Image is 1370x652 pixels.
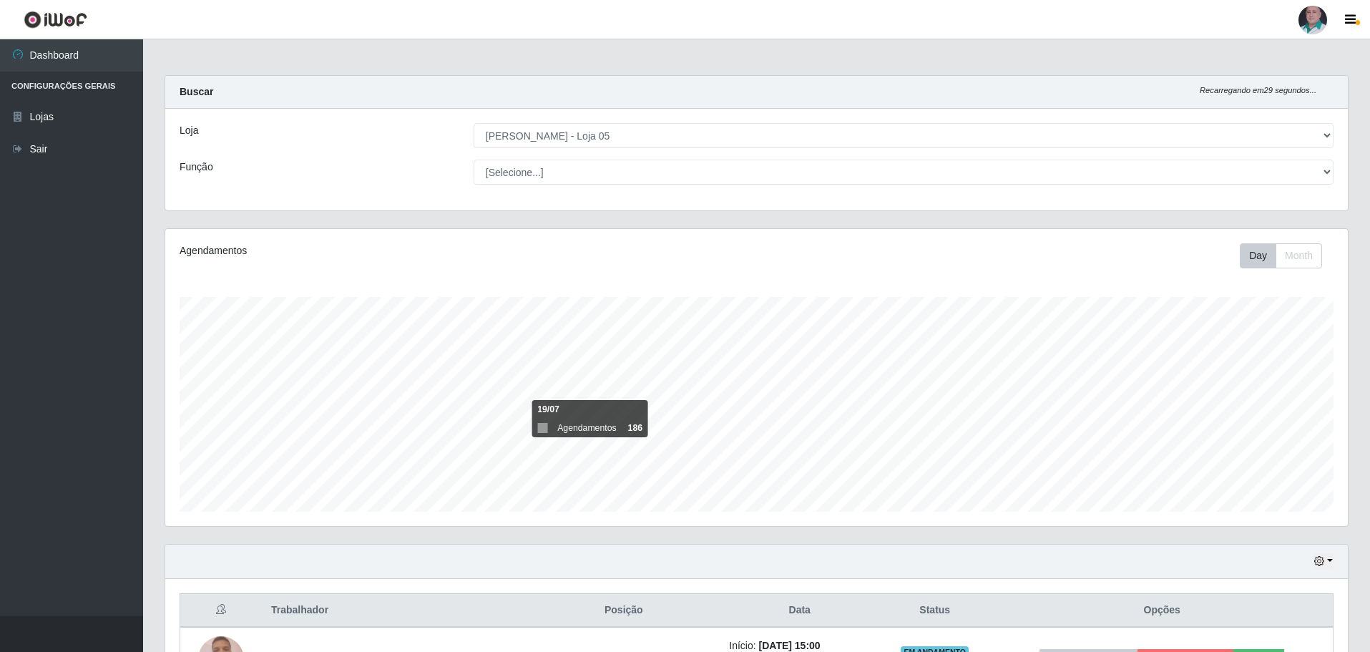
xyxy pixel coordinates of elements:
[263,594,527,628] th: Trabalhador
[720,594,879,628] th: Data
[180,123,198,138] label: Loja
[180,86,213,97] strong: Buscar
[991,594,1333,628] th: Opções
[1240,243,1276,268] button: Day
[759,640,821,651] time: [DATE] 15:00
[527,594,720,628] th: Posição
[180,160,213,175] label: Função
[1240,243,1322,268] div: First group
[24,11,87,29] img: CoreUI Logo
[1276,243,1322,268] button: Month
[1240,243,1334,268] div: Toolbar with button groups
[879,594,991,628] th: Status
[180,243,648,258] div: Agendamentos
[1200,86,1316,94] i: Recarregando em 29 segundos...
